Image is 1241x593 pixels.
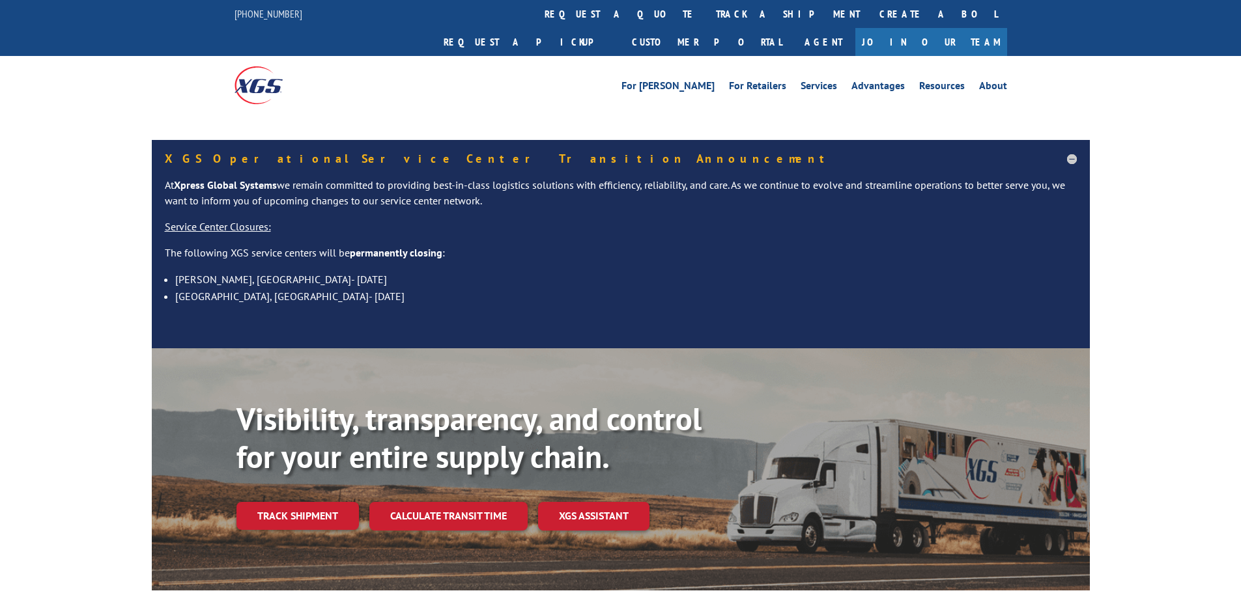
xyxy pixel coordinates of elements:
[174,178,277,191] strong: Xpress Global Systems
[801,81,837,95] a: Services
[175,271,1077,288] li: [PERSON_NAME], [GEOGRAPHIC_DATA]- [DATE]
[236,502,359,529] a: Track shipment
[538,502,649,530] a: XGS ASSISTANT
[851,81,905,95] a: Advantages
[165,220,271,233] u: Service Center Closures:
[165,245,1077,271] p: The following XGS service centers will be :
[235,7,302,20] a: [PHONE_NUMBER]
[855,28,1007,56] a: Join Our Team
[236,398,702,476] b: Visibility, transparency, and control for your entire supply chain.
[792,28,855,56] a: Agent
[165,178,1077,219] p: At we remain committed to providing best-in-class logistics solutions with efficiency, reliabilit...
[979,81,1007,95] a: About
[729,81,786,95] a: For Retailers
[175,288,1077,305] li: [GEOGRAPHIC_DATA], [GEOGRAPHIC_DATA]- [DATE]
[622,28,792,56] a: Customer Portal
[919,81,965,95] a: Resources
[350,246,442,259] strong: permanently closing
[434,28,622,56] a: Request a pickup
[621,81,715,95] a: For [PERSON_NAME]
[165,153,1077,165] h5: XGS Operational Service Center Transition Announcement
[369,502,528,530] a: Calculate transit time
